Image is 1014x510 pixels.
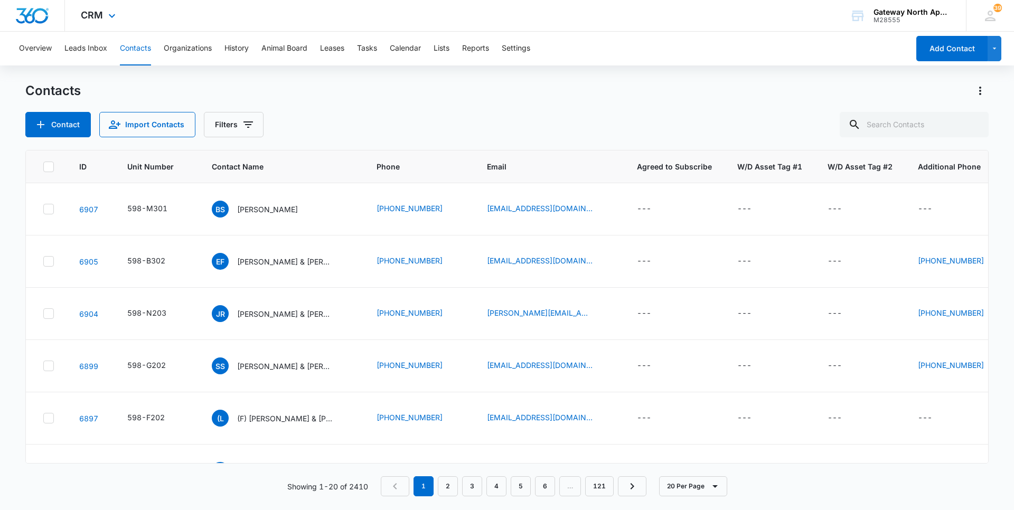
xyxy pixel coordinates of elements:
[377,360,443,371] a: [PHONE_NUMBER]
[19,32,52,65] button: Overview
[261,32,307,65] button: Animal Board
[737,161,802,172] span: W/D Asset Tag #1
[79,414,98,423] a: Navigate to contact details page for (F) Lilia Castaneda & Gonzalo Santos & Tania C. Santos
[237,256,332,267] p: [PERSON_NAME] & [PERSON_NAME]
[377,412,462,424] div: Phone - (720) 333-2856 - Select to Edit Field
[487,307,593,318] a: [PERSON_NAME][EMAIL_ADDRESS][DOMAIN_NAME]
[487,412,612,424] div: Email - taniachavez202@gmail.com - Select to Edit Field
[381,476,646,496] nav: Pagination
[462,32,489,65] button: Reports
[487,360,593,371] a: [EMAIL_ADDRESS][DOMAIN_NAME]
[737,307,771,320] div: W/D Asset Tag #1 - - Select to Edit Field
[438,476,458,496] a: Page 2
[79,309,98,318] a: Navigate to contact details page for Joel Robles III & Maria Martinez
[237,204,298,215] p: [PERSON_NAME]
[585,476,614,496] a: Page 121
[972,82,989,99] button: Actions
[127,255,184,268] div: Unit Number - 598-B302 - Select to Edit Field
[237,308,332,319] p: [PERSON_NAME] & [PERSON_NAME]
[377,307,462,320] div: Phone - (970) 775-3516 - Select to Edit Field
[637,307,651,320] div: ---
[828,161,893,172] span: W/D Asset Tag #2
[357,32,377,65] button: Tasks
[79,257,98,266] a: Navigate to contact details page for Emma French & Fernando Duarte
[918,203,951,215] div: Additional Phone - - Select to Edit Field
[918,255,1003,268] div: Additional Phone - (970) 214-8751 - Select to Edit Field
[377,161,446,172] span: Phone
[918,412,932,424] div: ---
[212,410,351,427] div: Contact Name - (F) Lilia Castaneda & Gonzalo Santos & Tania C. Santos - Select to Edit Field
[828,412,861,424] div: W/D Asset Tag #2 - - Select to Edit Field
[637,255,670,268] div: Agreed to Subscribe - - Select to Edit Field
[164,32,212,65] button: Organizations
[25,112,91,137] button: Add Contact
[918,307,984,318] a: [PHONE_NUMBER]
[737,412,771,424] div: W/D Asset Tag #1 - - Select to Edit Field
[212,357,229,374] span: SS
[737,255,771,268] div: W/D Asset Tag #1 - - Select to Edit Field
[127,360,166,371] div: 598-G202
[502,32,530,65] button: Settings
[487,203,593,214] a: [EMAIL_ADDRESS][DOMAIN_NAME]
[511,476,531,496] a: Page 5
[993,4,1002,12] div: notifications count
[64,32,107,65] button: Leads Inbox
[377,360,462,372] div: Phone - (307) 343-0547 - Select to Edit Field
[659,476,727,496] button: 20 Per Page
[637,360,651,372] div: ---
[127,161,186,172] span: Unit Number
[212,201,229,218] span: BS
[127,203,186,215] div: Unit Number - 598-M301 - Select to Edit Field
[828,307,842,320] div: ---
[127,412,165,423] div: 598-F202
[737,255,752,268] div: ---
[127,255,165,266] div: 598-B302
[637,161,712,172] span: Agreed to Subscribe
[79,161,87,172] span: ID
[918,255,984,266] a: [PHONE_NUMBER]
[462,476,482,496] a: Page 3
[127,360,185,372] div: Unit Number - 598-G202 - Select to Edit Field
[377,255,462,268] div: Phone - (970) 821-5725 - Select to Edit Field
[874,8,951,16] div: account name
[737,203,771,215] div: W/D Asset Tag #1 - - Select to Edit Field
[918,360,1003,372] div: Additional Phone - (307) 331-4262 - Select to Edit Field
[127,307,185,320] div: Unit Number - 598-N203 - Select to Edit Field
[212,410,229,427] span: (L
[237,361,332,372] p: [PERSON_NAME] & [PERSON_NAME]
[377,203,462,215] div: Phone - (303) 776-0115 - Select to Edit Field
[535,476,555,496] a: Page 6
[618,476,646,496] a: Next Page
[320,32,344,65] button: Leases
[918,203,932,215] div: ---
[828,360,861,372] div: W/D Asset Tag #2 - - Select to Edit Field
[377,412,443,423] a: [PHONE_NUMBER]
[79,362,98,371] a: Navigate to contact details page for Stephen Skare & Yong Hamilton
[918,161,1003,172] span: Additional Phone
[487,255,612,268] div: Email - emmafrench716@gmail.com - Select to Edit Field
[377,307,443,318] a: [PHONE_NUMBER]
[237,413,332,424] p: (F) [PERSON_NAME] & [PERSON_NAME] & [PERSON_NAME]
[828,255,842,268] div: ---
[377,203,443,214] a: [PHONE_NUMBER]
[287,481,368,492] p: Showing 1-20 of 2410
[916,36,988,61] button: Add Contact
[212,161,336,172] span: Contact Name
[874,16,951,24] div: account id
[637,307,670,320] div: Agreed to Subscribe - - Select to Edit Field
[79,205,98,214] a: Navigate to contact details page for Brian Snachez
[637,203,651,215] div: ---
[828,360,842,372] div: ---
[487,255,593,266] a: [EMAIL_ADDRESS][DOMAIN_NAME]
[840,112,989,137] input: Search Contacts
[737,203,752,215] div: ---
[212,305,229,322] span: JR
[212,253,351,270] div: Contact Name - Emma French & Fernando Duarte - Select to Edit Field
[212,462,351,479] div: Contact Name - Crystal Gonzales & Branson Gonzales - Select to Edit Field
[737,307,752,320] div: ---
[737,412,752,424] div: ---
[25,83,81,99] h1: Contacts
[414,476,434,496] em: 1
[637,203,670,215] div: Agreed to Subscribe - - Select to Edit Field
[637,255,651,268] div: ---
